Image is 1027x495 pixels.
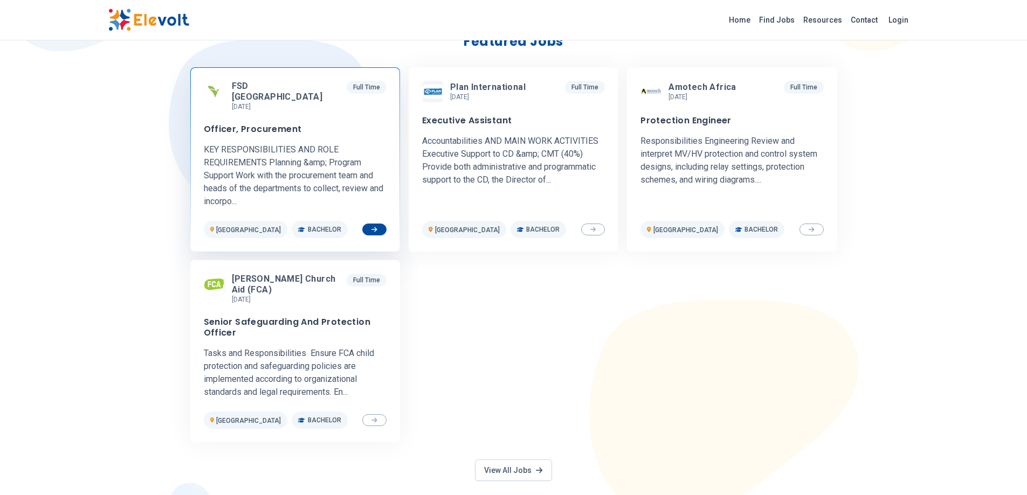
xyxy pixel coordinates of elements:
p: Full Time [565,81,605,94]
a: Amotech AfricaAmotech Africa[DATE]Full TimeProtection EngineerResponsibilities Engineering Review... [627,67,837,252]
a: Find Jobs [755,11,799,29]
p: [DATE] [232,295,342,304]
span: [GEOGRAPHIC_DATA] [216,417,281,424]
p: Accountabilities AND MAIN WORK ACTIVITIES Executive Support to CD &amp; CMT (40%) Provide both ad... [422,135,605,186]
span: Amotech Africa [668,82,736,93]
h3: Protection Engineer [640,115,732,126]
span: [PERSON_NAME] Church Aid (FCA) [232,274,338,295]
iframe: Chat Widget [973,443,1027,495]
a: Resources [799,11,846,29]
span: [GEOGRAPHIC_DATA] [435,226,500,234]
span: Bachelor [745,225,778,234]
p: Full Time [347,81,387,94]
span: [GEOGRAPHIC_DATA] [216,226,281,234]
h3: Executive Assistant [422,115,512,126]
h3: Officer, Procurement [204,124,302,135]
p: [DATE] [668,93,741,101]
span: Bachelor [308,416,341,424]
a: Contact [846,11,882,29]
a: Finn Church Aid (FCA)[PERSON_NAME] Church Aid (FCA)[DATE]Full TimeSenior Safeguarding And Protect... [190,260,400,442]
a: Home [725,11,755,29]
img: Amotech Africa [640,81,662,102]
p: [DATE] [232,102,342,111]
a: FSD AfricaFSD [GEOGRAPHIC_DATA][DATE]Full TimeOfficer, ProcurementKEY RESPONSIBILITIES AND ROLE R... [190,67,400,252]
img: Finn Church Aid (FCA) [204,274,225,295]
a: Login [882,9,915,31]
a: Plan InternationalPlan International[DATE]Full TimeExecutive AssistantAccountabilities AND MAIN W... [409,67,618,252]
a: View All Jobs [475,459,552,481]
p: Responsibilities Engineering Review and interpret MV/HV protection and control system designs, in... [640,135,823,186]
p: Tasks and Responsibilities Ensure FCA child protection and safeguarding policies are implemented ... [204,347,387,399]
h3: Senior Safeguarding And Protection Officer [204,317,387,338]
p: [DATE] [450,93,530,101]
span: FSD [GEOGRAPHIC_DATA] [232,81,338,102]
img: FSD Africa [204,81,225,102]
span: Bachelor [526,225,560,234]
img: Plan International [422,85,444,99]
span: Plan International [450,82,526,93]
span: [GEOGRAPHIC_DATA] [653,226,718,234]
p: KEY RESPONSIBILITIES AND ROLE REQUIREMENTS Planning &amp; Program Support Work with the procureme... [204,143,387,208]
p: Full Time [784,81,824,94]
span: Bachelor [308,225,341,234]
p: Full Time [347,274,387,287]
img: Elevolt [108,9,189,31]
